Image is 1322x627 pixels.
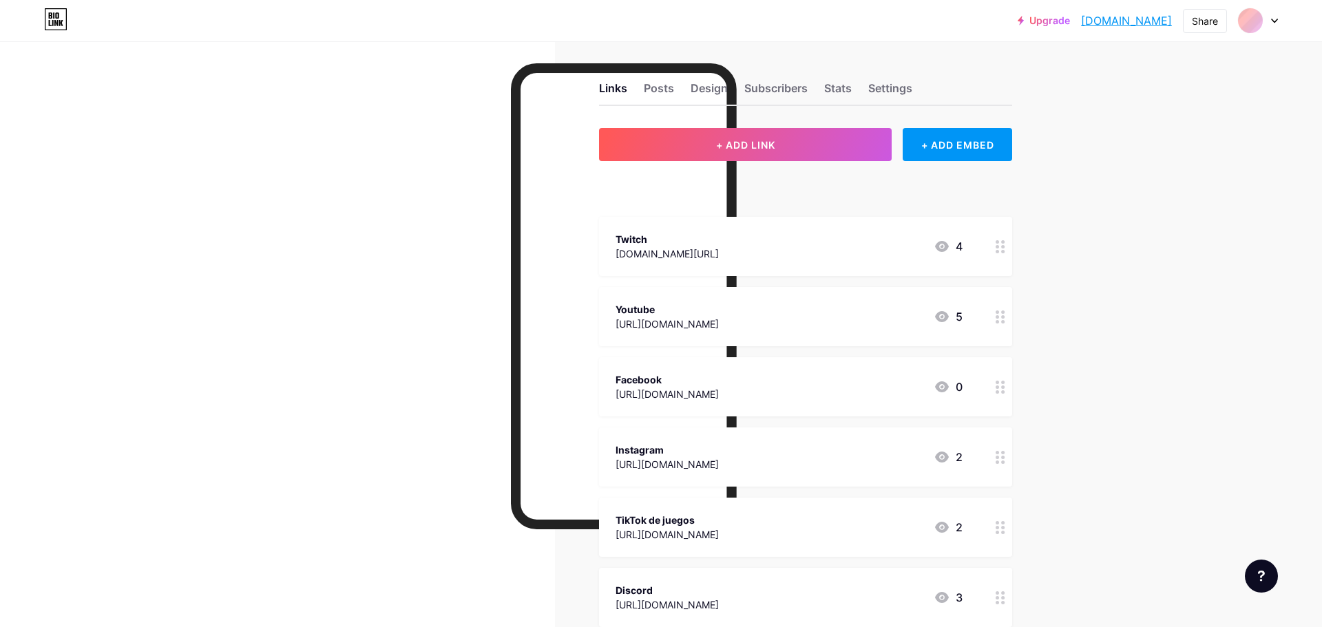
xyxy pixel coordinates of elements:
div: 3 [934,589,963,606]
div: [URL][DOMAIN_NAME] [616,317,719,331]
div: Share [1192,14,1218,28]
div: Twitch [616,232,719,246]
div: Posts [644,80,674,105]
div: [URL][DOMAIN_NAME] [616,387,719,401]
div: TikTok de juegos [616,513,719,527]
span: + ADD LINK [716,139,775,151]
div: [URL][DOMAIN_NAME] [616,457,719,471]
div: Instagram [616,443,719,457]
div: Links [599,80,627,105]
a: [DOMAIN_NAME] [1081,12,1172,29]
div: 2 [934,519,963,535]
button: + ADD LINK [599,128,892,161]
div: Design [691,80,728,105]
div: Subscribers [744,80,808,105]
div: Stats [824,80,852,105]
div: 5 [934,308,963,325]
div: + ADD EMBED [903,128,1012,161]
div: [URL][DOMAIN_NAME] [616,527,719,542]
div: 0 [934,379,963,395]
div: Youtube [616,302,719,317]
div: 4 [934,238,963,255]
div: [URL][DOMAIN_NAME] [616,597,719,612]
div: [DOMAIN_NAME][URL] [616,246,719,261]
a: Upgrade [1018,15,1070,26]
div: 2 [934,449,963,465]
div: Discord [616,583,719,597]
div: Facebook [616,372,719,387]
div: Settings [868,80,912,105]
